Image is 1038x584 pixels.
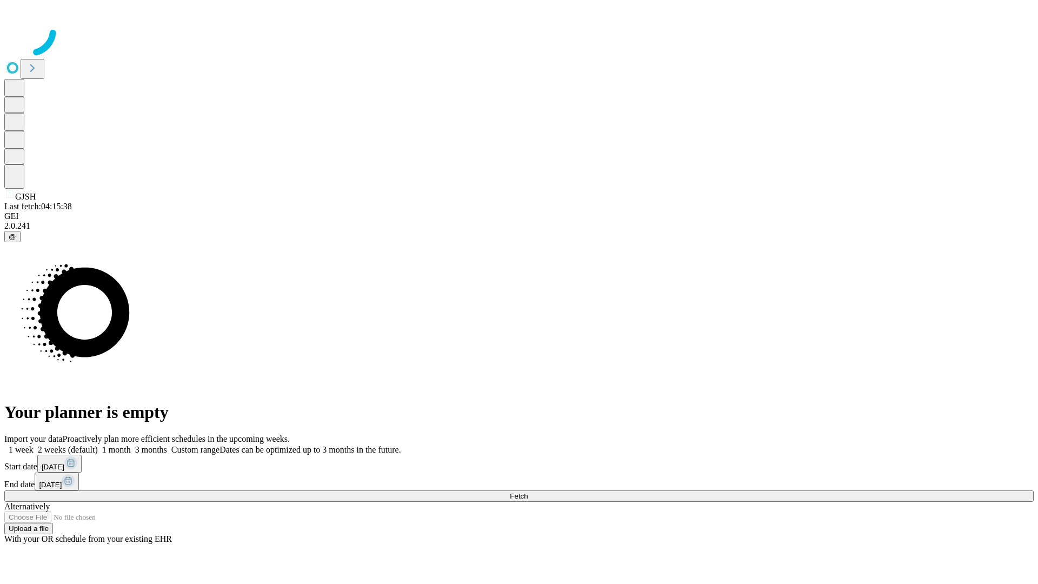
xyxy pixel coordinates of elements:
[4,221,1034,231] div: 2.0.241
[4,473,1034,490] div: End date
[9,445,34,454] span: 1 week
[171,445,219,454] span: Custom range
[37,455,82,473] button: [DATE]
[510,492,528,500] span: Fetch
[4,523,53,534] button: Upload a file
[38,445,98,454] span: 2 weeks (default)
[4,402,1034,422] h1: Your planner is empty
[4,231,21,242] button: @
[4,202,72,211] span: Last fetch: 04:15:38
[4,534,172,543] span: With your OR schedule from your existing EHR
[39,481,62,489] span: [DATE]
[102,445,131,454] span: 1 month
[219,445,401,454] span: Dates can be optimized up to 3 months in the future.
[4,502,50,511] span: Alternatively
[135,445,167,454] span: 3 months
[4,211,1034,221] div: GEI
[42,463,64,471] span: [DATE]
[4,490,1034,502] button: Fetch
[15,192,36,201] span: GJSH
[4,455,1034,473] div: Start date
[4,434,63,443] span: Import your data
[35,473,79,490] button: [DATE]
[63,434,290,443] span: Proactively plan more efficient schedules in the upcoming weeks.
[9,233,16,241] span: @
